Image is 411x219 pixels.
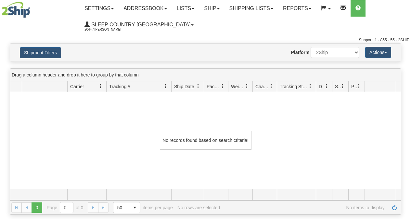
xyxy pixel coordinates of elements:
[2,37,409,43] div: Support: 1 - 855 - 55 - 2SHIP
[207,83,220,90] span: Packages
[160,81,171,92] a: Tracking # filter column settings
[266,81,277,92] a: Charge filter column settings
[10,69,401,81] div: grid grouping header
[241,81,252,92] a: Weight filter column settings
[291,49,310,56] label: Platform
[231,83,245,90] span: Weight
[225,0,278,17] a: Shipping lists
[32,202,42,213] span: Page 0
[70,83,84,90] span: Carrier
[280,83,308,90] span: Tracking Status
[351,83,357,90] span: Pickup Status
[217,81,228,92] a: Packages filter column settings
[278,0,316,17] a: Reports
[119,0,172,17] a: Addressbook
[95,81,106,92] a: Carrier filter column settings
[160,131,251,150] div: No records found based on search criteria!
[113,202,173,213] span: items per page
[20,47,61,58] button: Shipment Filters
[396,76,410,143] iframe: chat widget
[365,47,391,58] button: Actions
[47,202,83,213] span: Page of 0
[80,17,199,33] a: Sleep Country [GEOGRAPHIC_DATA] 2044 / [PERSON_NAME]
[174,83,194,90] span: Ship Date
[337,81,348,92] a: Shipment Issues filter column settings
[113,202,140,213] span: Page sizes drop down
[117,204,126,211] span: 50
[319,83,324,90] span: Delivery Status
[225,205,385,210] span: No items to display
[109,83,130,90] span: Tracking #
[80,0,119,17] a: Settings
[177,205,220,210] div: No rows are selected
[199,0,224,17] a: Ship
[84,26,133,33] span: 2044 / [PERSON_NAME]
[130,202,140,213] span: select
[335,83,340,90] span: Shipment Issues
[321,81,332,92] a: Delivery Status filter column settings
[193,81,204,92] a: Ship Date filter column settings
[172,0,199,17] a: Lists
[90,22,190,27] span: Sleep Country [GEOGRAPHIC_DATA]
[389,202,400,213] a: Refresh
[353,81,365,92] a: Pickup Status filter column settings
[255,83,269,90] span: Charge
[305,81,316,92] a: Tracking Status filter column settings
[2,2,30,18] img: logo2044.jpg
